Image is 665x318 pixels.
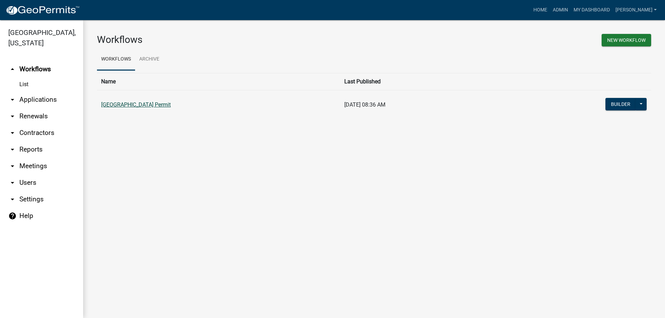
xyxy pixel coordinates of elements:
[613,3,659,17] a: [PERSON_NAME]
[8,162,17,170] i: arrow_drop_down
[8,65,17,73] i: arrow_drop_up
[8,129,17,137] i: arrow_drop_down
[97,48,135,71] a: Workflows
[8,179,17,187] i: arrow_drop_down
[8,112,17,120] i: arrow_drop_down
[8,96,17,104] i: arrow_drop_down
[344,101,385,108] span: [DATE] 08:36 AM
[550,3,571,17] a: Admin
[571,3,613,17] a: My Dashboard
[340,73,495,90] th: Last Published
[8,212,17,220] i: help
[605,98,636,110] button: Builder
[101,101,171,108] a: [GEOGRAPHIC_DATA] Permit
[8,195,17,203] i: arrow_drop_down
[602,34,651,46] button: New Workflow
[531,3,550,17] a: Home
[8,145,17,154] i: arrow_drop_down
[97,73,340,90] th: Name
[97,34,369,46] h3: Workflows
[135,48,163,71] a: Archive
